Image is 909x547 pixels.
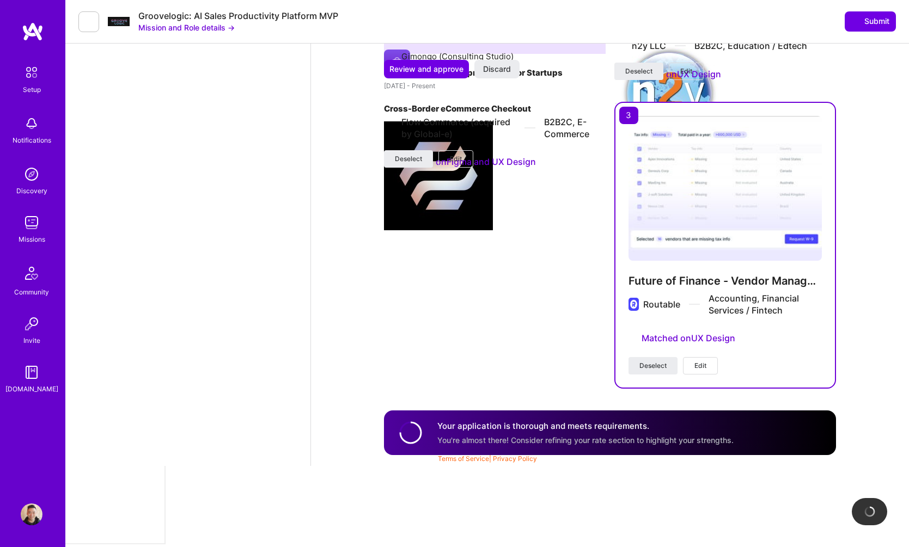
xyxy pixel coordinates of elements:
[643,292,822,316] div: Routable Accounting, Financial Services / Fintech
[437,420,734,432] h4: Your application is thorough and meets requirements.
[21,163,42,185] img: discovery
[22,22,44,41] img: logo
[21,313,42,335] img: Invite
[851,17,860,26] i: icon SendLight
[138,22,235,33] button: Mission and Role details →
[21,503,42,525] img: User Avatar
[614,63,663,80] button: Deselect
[675,45,686,46] img: divider
[395,154,422,164] span: Deselect
[23,335,40,346] div: Invite
[845,11,896,31] button: Submit
[694,361,706,371] span: Edit
[680,66,692,76] span: Edit
[614,56,836,93] div: Matched on UX Design
[437,435,734,445] span: You're almost there! Consider refining your rate section to highlight your strengths.
[384,121,493,230] img: Company logo
[14,286,49,298] div: Community
[683,357,718,374] button: Edit
[138,10,338,22] div: Groovelogic: AI Sales Productivity Platform MVP
[629,298,639,311] img: Company logo
[108,17,130,27] img: Company Logo
[23,84,41,95] div: Setup
[5,383,58,395] div: [DOMAIN_NAME]
[689,304,700,305] img: divider
[614,39,723,148] img: Company logo
[389,64,463,75] span: Review and approve
[474,60,520,78] button: Discard
[384,50,410,76] img: Company logo
[21,113,42,134] img: bell
[384,60,469,78] button: Review and approve
[21,212,42,233] img: teamwork
[384,80,606,91] div: [DATE] - Present
[18,503,45,525] a: User Avatar
[384,143,606,181] div: Matched on Figma and UX Design
[629,334,637,342] i: icon StarsPurple
[84,17,93,26] i: icon LeftArrowDark
[16,185,47,196] div: Discovery
[483,64,511,75] span: Discard
[524,127,535,128] img: divider
[862,505,876,519] img: loading
[21,361,42,383] img: guide book
[19,260,45,286] img: Community
[851,16,889,27] span: Submit
[401,116,606,140] div: Flow Commerce (acquired by Global-e) B2B2C, E-Commerce
[13,134,51,146] div: Notifications
[629,116,822,261] img: Future of Finance - Vendor Management
[384,150,433,168] button: Deselect
[632,40,807,52] div: n2y LLC B2B2C, Education / Edtech
[629,319,822,357] div: Matched on UX Design
[639,361,667,371] span: Deselect
[438,454,537,463] span: |
[20,61,43,84] img: setup
[384,102,606,116] h4: Cross-Border eCommerce Checkout
[625,66,652,76] span: Deselect
[65,433,909,460] div: © 2025 ATeams Inc., All rights reserved.
[450,154,462,164] span: Edit
[845,11,896,31] div: null
[438,454,489,463] a: Terms of Service
[401,51,514,62] div: Gimongo (Consulting Studio)
[438,150,473,168] button: Edit
[629,357,678,374] button: Deselect
[19,233,45,245] div: Missions
[493,454,537,463] a: Privacy Policy
[629,274,822,288] h4: Future of Finance - Vendor Management
[669,63,704,80] button: Edit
